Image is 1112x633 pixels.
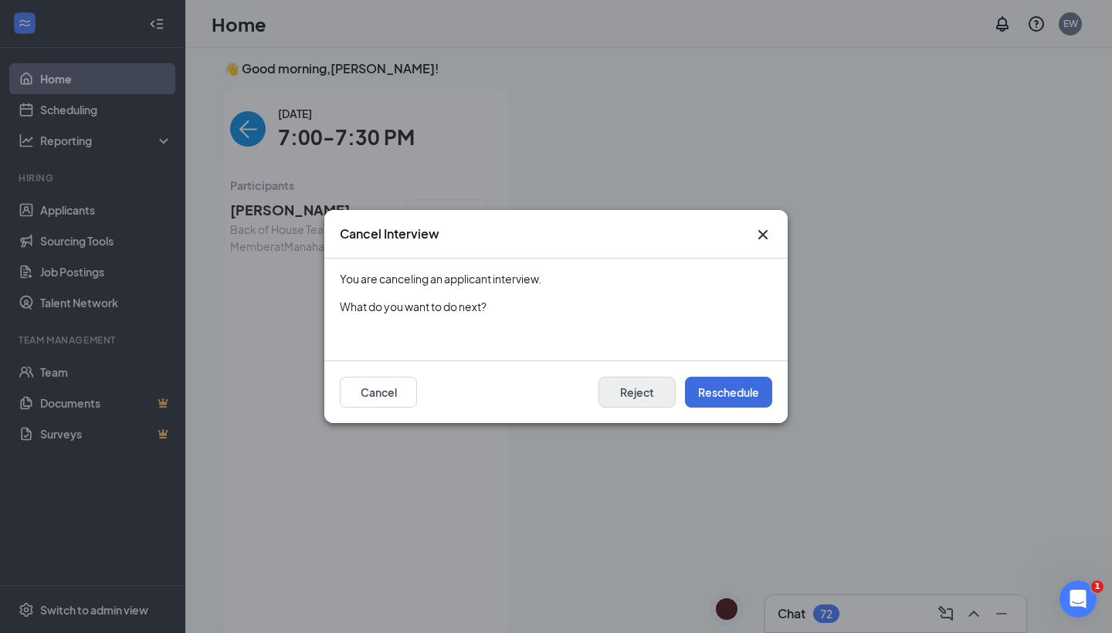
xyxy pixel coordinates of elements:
h3: Cancel Interview [340,225,439,242]
div: You are canceling an applicant interview. [340,271,772,286]
svg: Cross [754,225,772,244]
div: What do you want to do next? [340,299,772,314]
button: Reschedule [685,377,772,408]
span: 1 [1091,581,1104,593]
button: Close [754,225,772,244]
iframe: Intercom live chat [1059,581,1097,618]
button: Cancel [340,377,417,408]
button: Reject [598,377,676,408]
